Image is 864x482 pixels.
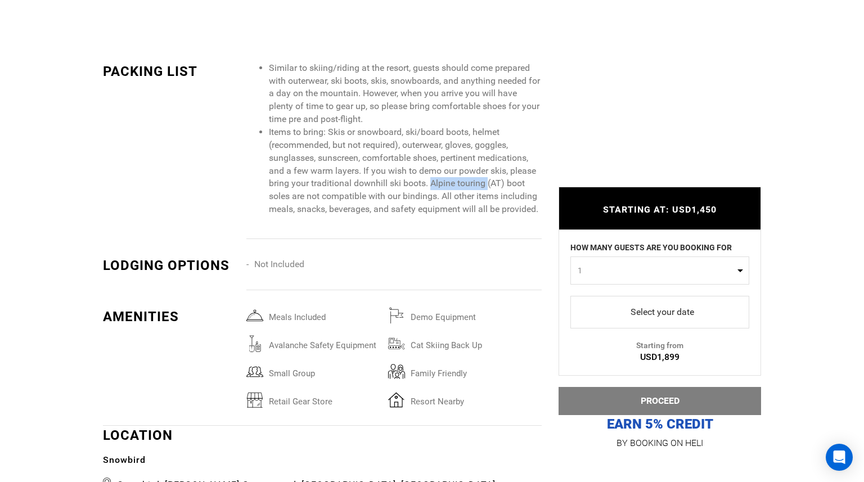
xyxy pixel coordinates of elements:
[103,454,146,465] b: Snowbird
[388,307,405,324] img: demoequipment.svg
[405,391,530,406] span: resort nearby
[603,205,717,215] span: STARTING AT: USD1,450
[269,126,542,216] li: Items to bring: Skis or snowboard, ski/board boots, helmet (recommended, but not required), outer...
[269,62,542,126] li: Similar to skiing/riding at the resort, guests should come prepared with outerwear, ski boots, sk...
[559,435,761,451] p: BY BOOKING ON HELI
[246,256,388,273] li: Not Included
[246,335,263,352] img: avalanchesafetyequipment.svg
[263,363,388,378] span: small group
[405,363,530,378] span: family friendly
[263,307,388,322] span: Meals included
[388,335,405,352] img: catskiingbackup.svg
[559,387,761,415] button: PROCEED
[246,363,263,380] img: smallgroup.svg
[388,363,405,380] img: familyfriendly.svg
[578,265,735,276] span: 1
[388,391,405,408] img: resortnearby.svg
[246,391,263,408] img: retailgearstore.svg
[246,307,263,324] img: mealsincluded.svg
[263,335,388,350] span: avalanche safety equipment
[405,307,530,322] span: Demo Equipment
[405,335,530,350] span: cat skiing back up
[103,307,238,326] div: Amenities
[263,391,388,406] span: retail gear store
[559,351,760,364] div: USD1,899
[826,444,853,471] div: Open Intercom Messenger
[103,256,238,275] div: Lodging options
[570,242,732,256] label: HOW MANY GUESTS ARE YOU BOOKING FOR
[103,62,238,81] div: PACKING LIST
[570,256,749,285] button: 1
